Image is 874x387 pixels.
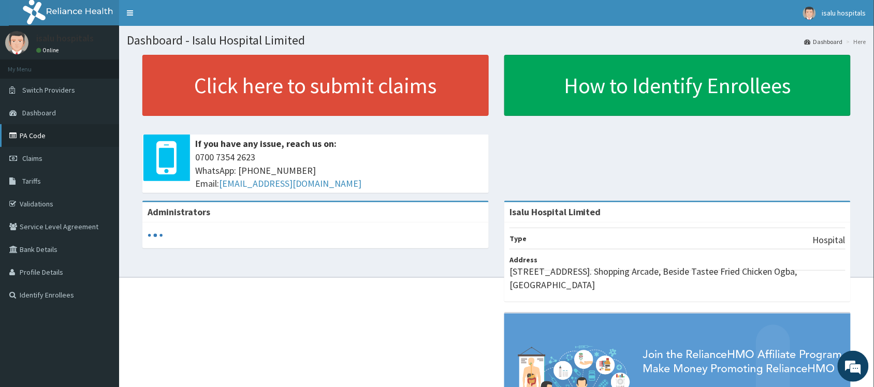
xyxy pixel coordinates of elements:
[5,31,28,54] img: User Image
[509,265,846,291] p: [STREET_ADDRESS]. Shopping Arcade, Beside Tastee Fried Chicken Ogba, [GEOGRAPHIC_DATA]
[822,8,866,18] span: isalu hospitals
[36,34,94,43] p: isalu hospitals
[195,138,337,150] b: If you have any issue, reach us on:
[219,177,361,189] a: [EMAIL_ADDRESS][DOMAIN_NAME]
[127,34,866,47] h1: Dashboard - Isalu Hospital Limited
[148,228,163,243] svg: audio-loading
[509,234,527,243] b: Type
[509,206,601,218] strong: Isalu Hospital Limited
[142,55,489,116] a: Click here to submit claims
[504,55,851,116] a: How to Identify Enrollees
[22,85,75,95] span: Switch Providers
[803,7,816,20] img: User Image
[36,47,61,54] a: Online
[22,108,56,117] span: Dashboard
[509,255,537,264] b: Address
[22,176,41,186] span: Tariffs
[148,206,210,218] b: Administrators
[813,233,846,247] p: Hospital
[22,154,42,163] span: Claims
[805,37,843,46] a: Dashboard
[844,37,866,46] li: Here
[195,151,484,190] span: 0700 7354 2623 WhatsApp: [PHONE_NUMBER] Email:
